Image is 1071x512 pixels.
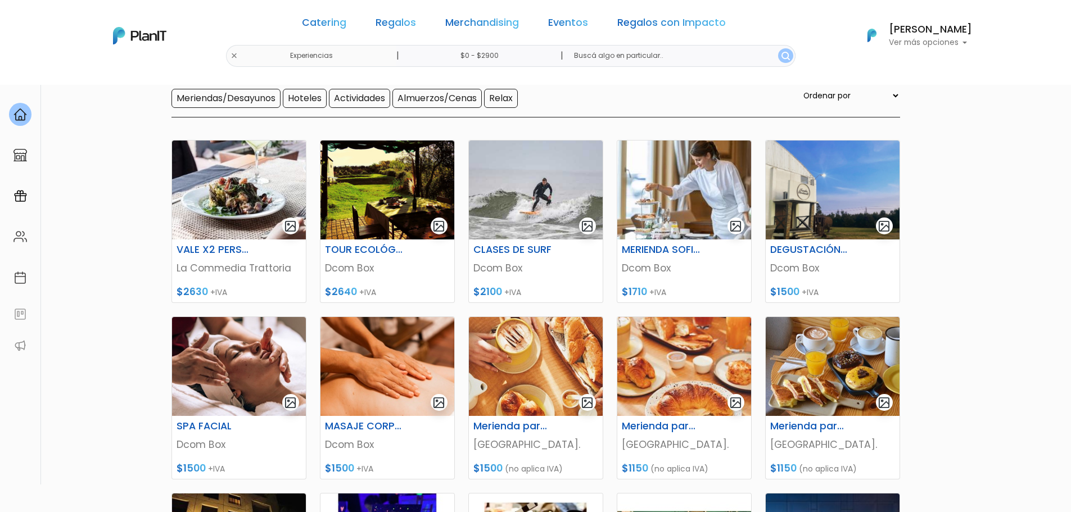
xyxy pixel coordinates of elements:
[13,230,27,243] img: people-662611757002400ad9ed0e3c099ab2801c6687ba6c219adb57efc949bc21e19d.svg
[325,437,450,452] p: Dcom Box
[617,316,752,479] a: gallery-light Merienda para 2 Dúo Dulce [GEOGRAPHIC_DATA]. $1150 (no aplica IVA)
[473,285,502,298] span: $2100
[617,317,751,416] img: thumb_WhatsApp_Image_2024-05-14_at_10.28.08.jpeg
[177,437,301,452] p: Dcom Box
[878,396,891,409] img: gallery-light
[473,461,503,475] span: $1500
[13,108,27,121] img: home-e721727adea9d79c4d83392d1f703f7f8bce08238fde08b1acbfd93340b81755.svg
[468,316,603,479] a: gallery-light Merienda para 2 [GEOGRAPHIC_DATA]. $1500 (no aplica IVA)
[177,261,301,275] p: La Commedia Trattoria
[58,11,162,33] div: ¿Necesitás ayuda?
[467,244,559,256] h6: CLASES DE SURF
[802,287,819,298] span: +IVA
[170,244,262,256] h6: VALE X2 PERSONAS
[329,89,390,108] input: Actividades
[171,140,306,303] a: gallery-light VALE X2 PERSONAS La Commedia Trattoria $2630 +IVA
[13,189,27,203] img: campaigns-02234683943229c281be62815700db0a1741e53638e28bf9629b52c665b00959.svg
[318,420,410,432] h6: MASAJE CORPORAL
[172,317,306,416] img: thumb_2AAA59ED-4AB8-4286-ADA8-D238202BF1A2.jpeg
[770,261,895,275] p: Dcom Box
[320,140,455,303] a: gallery-light TOUR ECOLÓGICO - DÍA DE CAMPO EN EL HUMEDAL LA MACARENA Dcom Box $2640 +IVA
[505,463,563,474] span: (no aplica IVA)
[325,261,450,275] p: Dcom Box
[504,287,521,298] span: +IVA
[770,437,895,452] p: [GEOGRAPHIC_DATA].
[468,140,603,303] a: gallery-light CLASES DE SURF Dcom Box $2100 +IVA
[561,49,563,62] p: |
[231,52,238,60] img: close-6986928ebcb1d6c9903e3b54e860dbc4d054630f23adef3a32610726dff6a82b.svg
[284,220,297,233] img: gallery-light
[320,317,454,416] img: thumb_EEBA820B-9A13-4920-8781-964E5B39F6D7.jpeg
[622,285,647,298] span: $1710
[432,220,445,233] img: gallery-light
[320,141,454,239] img: thumb_La_Macarena__2_.jpg
[853,21,972,50] button: PlanIt Logo [PERSON_NAME] Ver más opciones
[171,89,281,108] input: Meriendas/Desayunos
[766,141,900,239] img: thumb_Captura_de_pantalla_2024-04-18_163654.png
[770,285,799,298] span: $1500
[765,316,900,479] a: gallery-light Merienda para 2 [GEOGRAPHIC_DATA]. $1150 (no aplica IVA)
[765,140,900,303] a: gallery-light DEGUSTACIÓN BODEGA Dcom Box $1500 +IVA
[617,141,751,239] img: thumb_WhatsApp_Image_2024-04-18_at_14.35.47.jpeg
[622,261,747,275] p: Dcom Box
[13,271,27,284] img: calendar-87d922413cdce8b2cf7b7f5f62616a5cf9e4887200fb71536465627b3292af00.svg
[766,317,900,416] img: thumb_1FD537C3-042E-40E4-AA1E-81BE6AC27B41.jpeg
[622,437,747,452] p: [GEOGRAPHIC_DATA].
[318,244,410,256] h6: TOUR ECOLÓGICO - DÍA DE CAMPO EN EL HUMEDAL LA MACARENA
[469,317,603,416] img: thumb_08DB2075-616A-44DA-8B26-3AE46993C98E.jpeg
[649,287,666,298] span: +IVA
[113,27,166,44] img: PlanIt Logo
[210,287,227,298] span: +IVA
[170,420,262,432] h6: SPA FACIAL
[13,148,27,162] img: marketplace-4ceaa7011d94191e9ded77b95e3339b90024bf715f7c57f8cf31f2d8c509eaba.svg
[889,25,972,35] h6: [PERSON_NAME]
[432,396,445,409] img: gallery-light
[650,463,708,474] span: (no aplica IVA)
[320,316,455,479] a: gallery-light MASAJE CORPORAL Dcom Box $1500 +IVA
[445,18,519,31] a: Merchandising
[617,140,752,303] a: gallery-light MERIENDA SOFITEL Dcom Box $1710 +IVA
[617,18,726,31] a: Regalos con Impacto
[208,463,225,474] span: +IVA
[284,396,297,409] img: gallery-light
[565,45,795,67] input: Buscá algo en particular..
[473,437,598,452] p: [GEOGRAPHIC_DATA].
[889,39,972,47] p: Ver más opciones
[878,220,891,233] img: gallery-light
[615,420,707,432] h6: Merienda para 2 Dúo Dulce
[13,339,27,352] img: partners-52edf745621dab592f3b2c58e3bca9d71375a7ef29c3b500c9f145b62cc070d4.svg
[325,285,357,298] span: $2640
[622,461,648,475] span: $1150
[763,244,856,256] h6: DEGUSTACIÓN BODEGA
[467,420,559,432] h6: Merienda para 2
[729,220,742,233] img: gallery-light
[356,463,373,474] span: +IVA
[484,89,518,108] input: Relax
[548,18,588,31] a: Eventos
[283,89,327,108] input: Hoteles
[172,141,306,239] img: thumb_WhatsApp_Image_2022-06-22_at_3.14.10_PM.jpeg
[359,287,376,298] span: +IVA
[171,316,306,479] a: gallery-light SPA FACIAL Dcom Box $1500 +IVA
[177,461,206,475] span: $1500
[396,49,399,62] p: |
[581,396,594,409] img: gallery-light
[581,220,594,233] img: gallery-light
[615,244,707,256] h6: MERIENDA SOFITEL
[325,461,354,475] span: $1500
[770,461,797,475] span: $1150
[763,420,856,432] h6: Merienda para 2
[392,89,482,108] input: Almuerzos/Cenas
[177,285,208,298] span: $2630
[473,261,598,275] p: Dcom Box
[376,18,416,31] a: Regalos
[860,23,884,48] img: PlanIt Logo
[13,307,27,321] img: feedback-78b5a0c8f98aac82b08bfc38622c3050aee476f2c9584af64705fc4e61158814.svg
[799,463,857,474] span: (no aplica IVA)
[469,141,603,239] img: thumb_WhatsApp_Image_2023-09-04_at_10.34.55_AM.jpeg
[302,18,346,31] a: Catering
[729,396,742,409] img: gallery-light
[781,52,790,60] img: search_button-432b6d5273f82d61273b3651a40e1bd1b912527efae98b1b7a1b2c0702e16a8d.svg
